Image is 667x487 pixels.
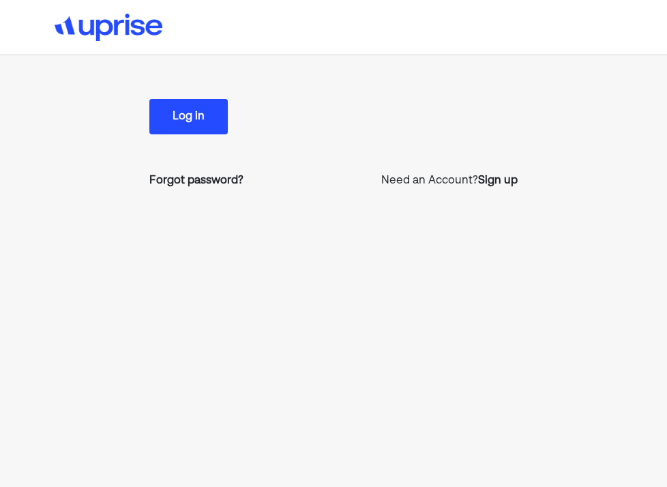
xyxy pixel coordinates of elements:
p: Need an Account? [381,173,518,189]
a: Forgot password? [149,173,243,189]
a: Sign up [478,173,518,189]
button: Log in [149,99,228,134]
